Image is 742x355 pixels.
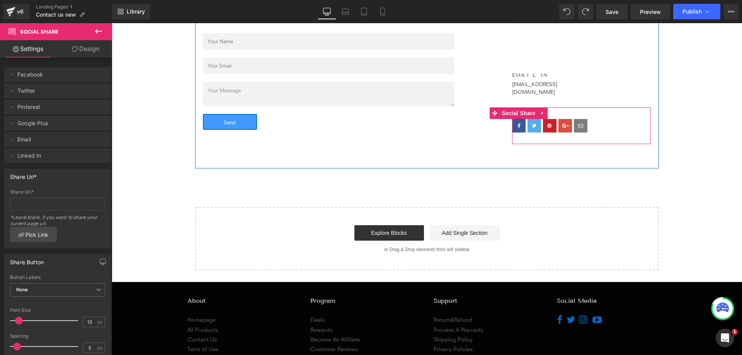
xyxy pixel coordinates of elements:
[36,4,112,10] a: Landing Pages
[606,8,618,16] span: Save
[322,321,431,331] a: Privacy Policies
[322,302,431,311] a: Process A Warranty
[682,8,702,15] span: Publish
[16,287,28,292] b: None
[76,302,185,311] a: All Products
[10,333,105,339] div: Spacing
[445,274,555,281] h2: Social Media
[199,274,308,281] h2: Program
[199,311,308,321] a: Become An Affiliate
[243,202,312,217] a: Explore Blocks
[15,7,25,17] div: v6
[10,214,105,227] div: *Leave blank, if you want to share your current page url.
[716,329,734,347] iframe: Intercom live chat
[336,4,355,19] a: Laptop
[76,292,185,301] a: Homepage
[17,100,82,114] span: Pinterest
[17,67,82,82] span: Facebook
[112,4,150,19] a: New Library
[10,275,105,280] div: Button Labels
[10,307,105,313] div: Font Size
[76,321,185,331] a: Term of Use
[400,58,472,73] p: [EMAIL_ADDRESS][DOMAIN_NAME]
[127,8,145,15] span: Library
[3,4,30,19] a: v6
[91,91,145,107] button: Send
[17,148,82,163] span: Linked In
[96,224,535,229] p: or Drag & Drop elements from left sidebar
[10,255,44,265] div: Share Button
[673,4,720,19] button: Publish
[97,345,104,350] span: px
[17,83,82,98] span: Twitter
[58,40,114,58] a: Design
[445,292,451,301] a: facebook
[199,302,308,311] a: Rewards
[631,4,670,19] a: Preview
[318,4,336,19] a: Desktop
[76,331,185,340] a: Our Company
[20,29,58,35] span: Social Share
[400,49,472,55] h1: EMAIL US
[199,292,308,301] a: Deals
[36,12,76,18] span: Contact us new
[17,132,82,147] span: Email
[355,4,373,19] a: Tablet
[388,84,426,96] span: Social Share
[10,189,105,195] div: Share Url*
[199,321,308,331] a: Customer Reviews
[640,8,661,16] span: Preview
[76,274,185,281] h2: About
[10,227,57,242] a: Pick Link
[322,274,431,281] h2: Support
[732,329,738,335] span: 1
[481,292,490,301] a: youtube
[17,116,82,131] span: Google Plus
[578,4,593,19] button: Redo
[10,169,37,180] div: Share Url*
[322,292,431,301] a: Return&Refund
[91,10,342,27] input: Your Name
[322,311,431,321] a: Shipping Policy
[467,292,477,301] a: instagram
[97,319,104,324] span: px
[91,34,342,51] input: Your Email
[373,4,392,19] a: Mobile
[76,311,185,321] a: Contact Us
[318,202,388,217] a: Add Single Section
[455,292,463,301] a: twitter
[559,4,575,19] button: Undo
[723,4,739,19] button: More
[426,84,436,96] a: Expand / Collapse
